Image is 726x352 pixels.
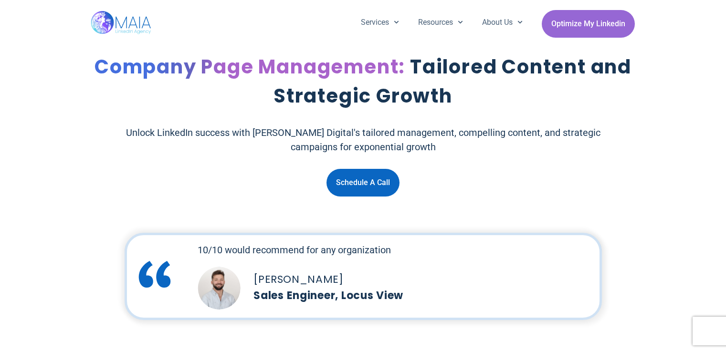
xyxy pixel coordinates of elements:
h5: [PERSON_NAME] [253,271,620,288]
span: Optimize My Linkedin [551,15,625,33]
a: Optimize My Linkedin [542,10,635,38]
span: Tailored Content and Strategic Growth [274,53,631,109]
span: Schedule A Call [336,174,390,192]
a: Schedule A Call [326,169,400,197]
span: Company Page Management: [95,53,405,80]
p: Unlock LinkedIn success with [PERSON_NAME] Digital's tailored management, compelling content, and... [112,125,614,154]
nav: Menu [351,10,533,35]
img: blue-quotes [132,251,178,297]
img: Picture of Anshel Axelbaum [198,267,241,310]
h2: 10/10 would recommend for any organization [198,243,620,257]
p: Sales Engineer, Locus View​ [253,288,620,304]
a: Resources [409,10,473,35]
a: Services [351,10,409,35]
a: About Us [473,10,532,35]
